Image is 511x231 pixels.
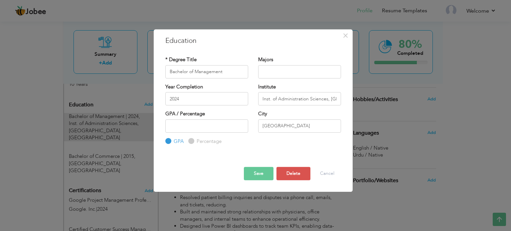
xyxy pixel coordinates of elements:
[340,30,351,41] button: Close
[313,167,341,180] button: Cancel
[165,110,205,117] label: GPA / Percentage
[172,138,184,145] label: GPA
[258,110,267,117] label: City
[244,167,273,180] button: Save
[165,56,197,63] label: * Degree Title
[69,98,153,174] div: Add your educational degree.
[165,36,341,46] h3: Education
[343,30,348,42] span: ×
[195,138,222,145] label: Percentage
[258,56,273,63] label: Majors
[258,83,276,90] label: Institute
[165,83,203,90] label: Year Completion
[276,167,310,180] button: Delete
